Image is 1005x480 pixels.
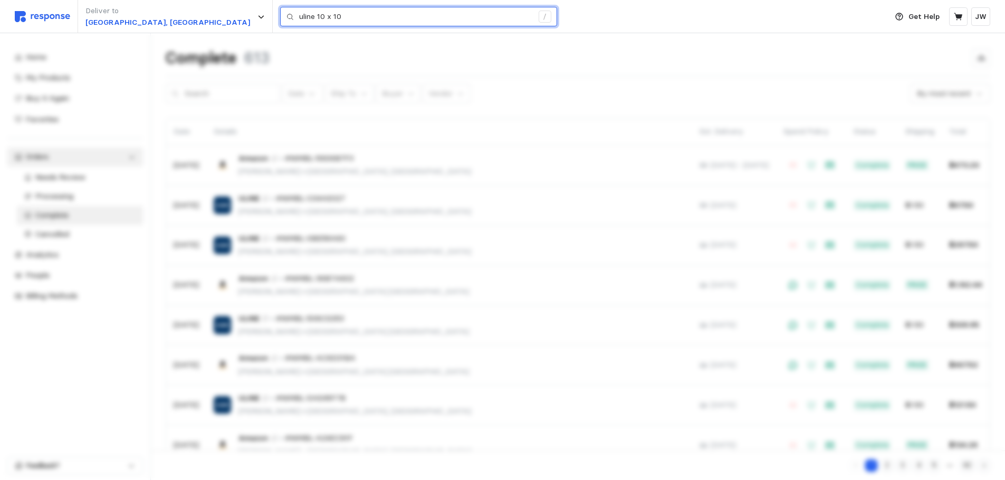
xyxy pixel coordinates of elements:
[908,11,940,23] p: Get Help
[299,7,533,26] input: Search for a product name or SKU
[889,7,946,27] button: Get Help
[539,11,551,23] div: /
[15,11,70,22] img: svg%3e
[971,7,990,26] button: JW
[975,11,987,23] p: JW
[85,17,250,28] p: [GEOGRAPHIC_DATA], [GEOGRAPHIC_DATA]
[85,5,250,17] p: Deliver to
